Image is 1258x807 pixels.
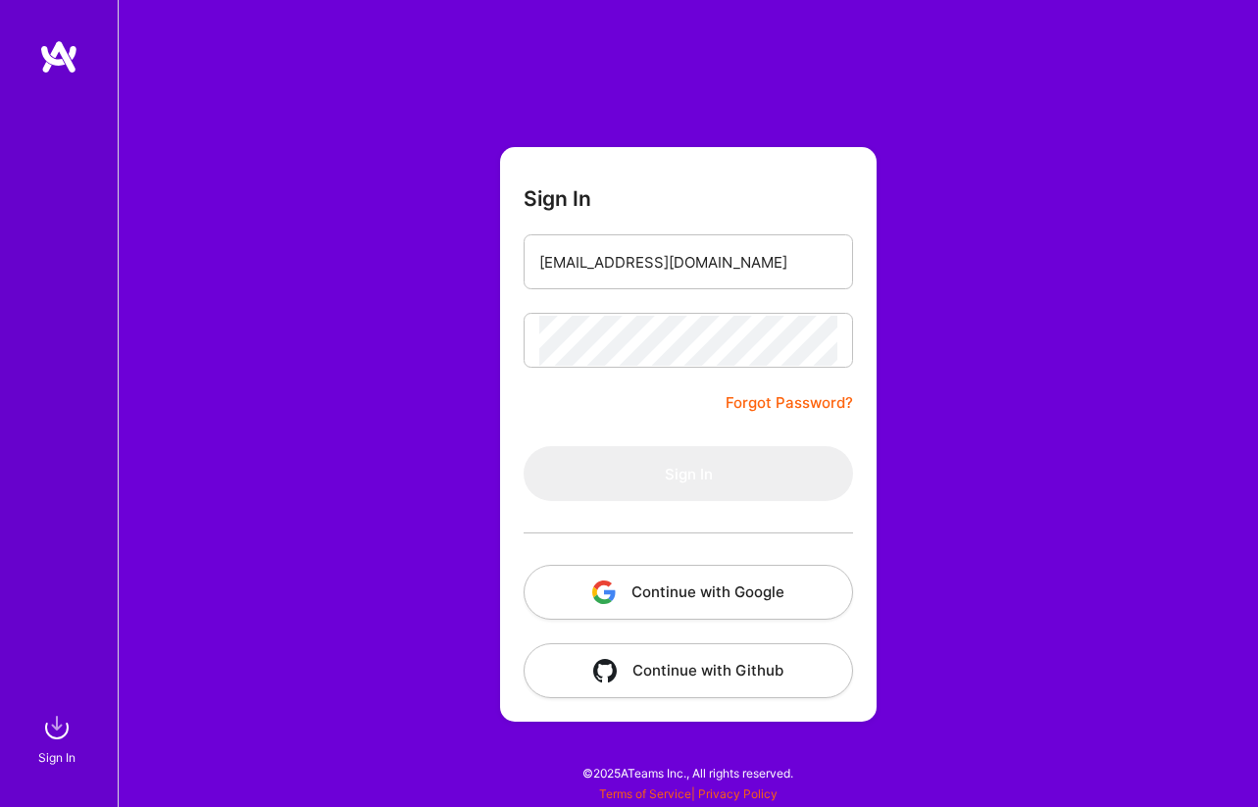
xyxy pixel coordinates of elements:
[592,580,616,604] img: icon
[524,643,853,698] button: Continue with Github
[524,565,853,620] button: Continue with Google
[524,446,853,501] button: Sign In
[41,708,76,768] a: sign inSign In
[38,747,75,768] div: Sign In
[599,786,778,801] span: |
[39,39,78,75] img: logo
[593,659,617,682] img: icon
[726,391,853,415] a: Forgot Password?
[524,186,591,211] h3: Sign In
[599,786,691,801] a: Terms of Service
[37,708,76,747] img: sign in
[698,786,778,801] a: Privacy Policy
[118,748,1258,797] div: © 2025 ATeams Inc., All rights reserved.
[539,237,837,287] input: Email...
